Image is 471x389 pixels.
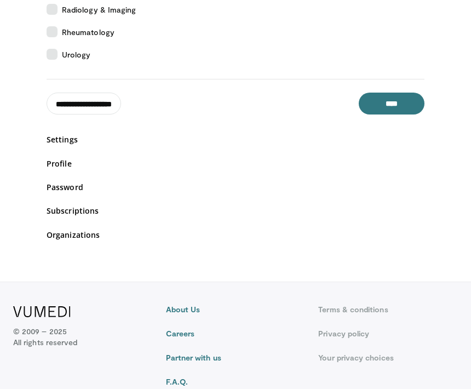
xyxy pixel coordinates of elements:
[13,327,77,348] p: © 2009 – 2025
[13,307,71,318] img: VuMedi Logo
[318,305,458,316] a: Terms & conditions
[166,353,306,364] a: Partner with us
[166,305,306,316] a: About Us
[166,377,306,388] a: F.A.Q.
[62,27,114,38] span: Rheumatology
[47,205,424,217] a: Subscriptions
[13,337,77,348] span: All rights reserved
[166,329,306,340] a: Careers
[318,329,458,340] a: Privacy policy
[47,158,424,170] a: Profile
[47,182,424,193] a: Password
[62,4,136,16] span: Radiology & Imaging
[47,134,424,146] a: Settings
[47,230,424,241] a: Organizations
[318,353,458,364] a: Your privacy choices
[62,49,91,61] span: Urology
